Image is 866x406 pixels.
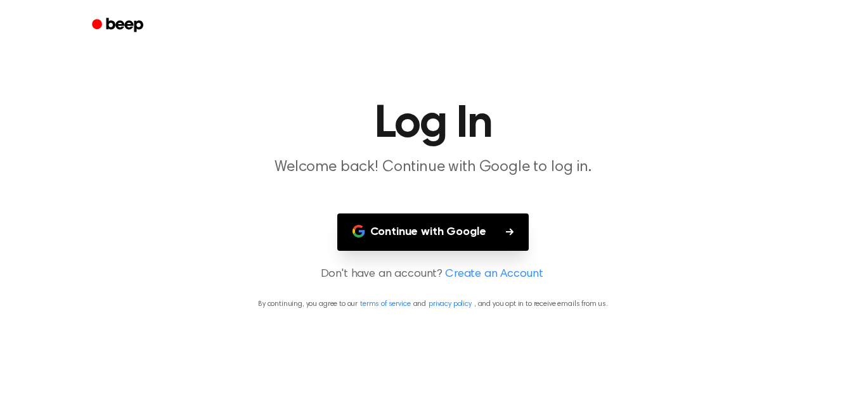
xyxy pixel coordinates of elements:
button: Continue with Google [337,213,529,251]
p: By continuing, you agree to our and , and you opt in to receive emails from us. [15,298,851,310]
a: privacy policy [429,300,472,308]
p: Welcome back! Continue with Google to log in. [190,157,676,178]
a: Beep [83,13,155,38]
h1: Log In [108,101,758,147]
a: Create an Account [445,266,543,283]
p: Don't have an account? [15,266,851,283]
a: terms of service [360,300,410,308]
